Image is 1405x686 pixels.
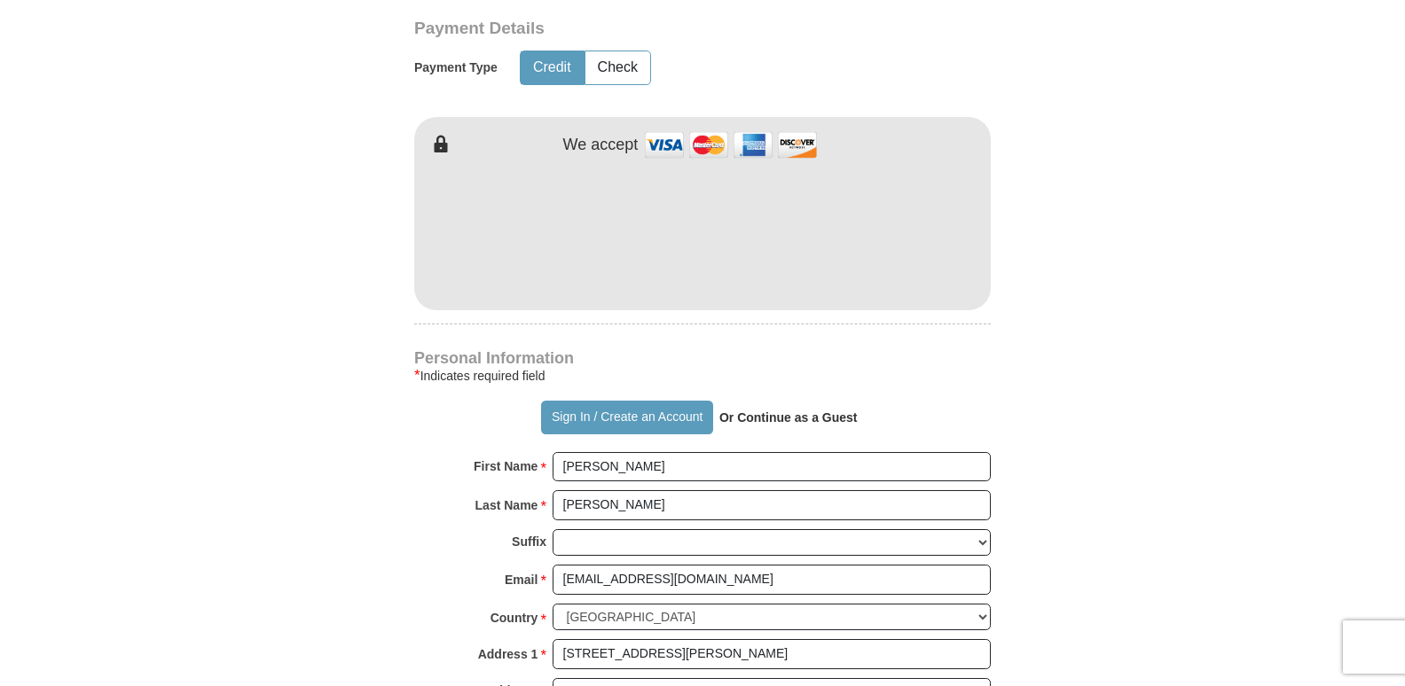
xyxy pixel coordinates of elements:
[642,126,820,164] img: credit cards accepted
[414,351,991,365] h4: Personal Information
[474,454,538,479] strong: First Name
[512,529,546,554] strong: Suffix
[414,60,498,75] h5: Payment Type
[491,605,538,630] strong: Country
[521,51,584,84] button: Credit
[478,642,538,667] strong: Address 1
[414,365,991,386] div: Indicates required field
[563,136,639,155] h4: We accept
[475,493,538,518] strong: Last Name
[585,51,650,84] button: Check
[414,19,867,39] h3: Payment Details
[505,567,538,592] strong: Email
[541,401,712,434] button: Sign In / Create an Account
[719,410,858,425] strong: Or Continue as a Guest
